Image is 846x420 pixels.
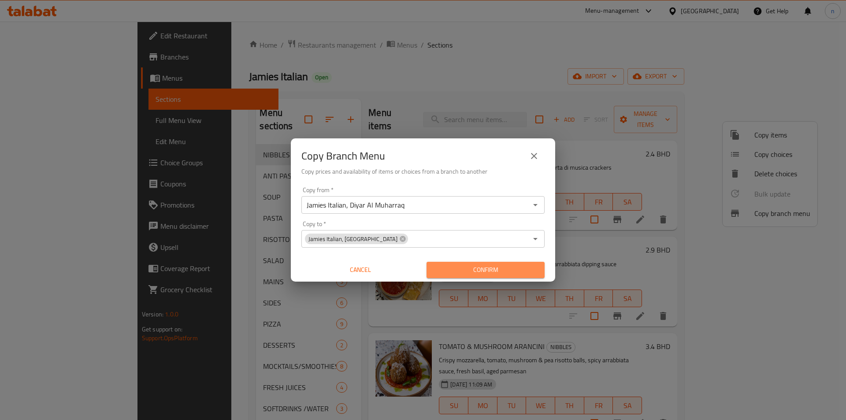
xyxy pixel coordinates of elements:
[523,145,545,167] button: close
[305,234,408,244] div: Jamies Italian, [GEOGRAPHIC_DATA]
[305,264,416,275] span: Cancel
[434,264,538,275] span: Confirm
[529,199,542,211] button: Open
[301,262,419,278] button: Cancel
[529,233,542,245] button: Open
[301,149,385,163] h2: Copy Branch Menu
[427,262,545,278] button: Confirm
[305,235,401,243] span: Jamies Italian, [GEOGRAPHIC_DATA]
[301,167,545,176] h6: Copy prices and availability of items or choices from a branch to another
